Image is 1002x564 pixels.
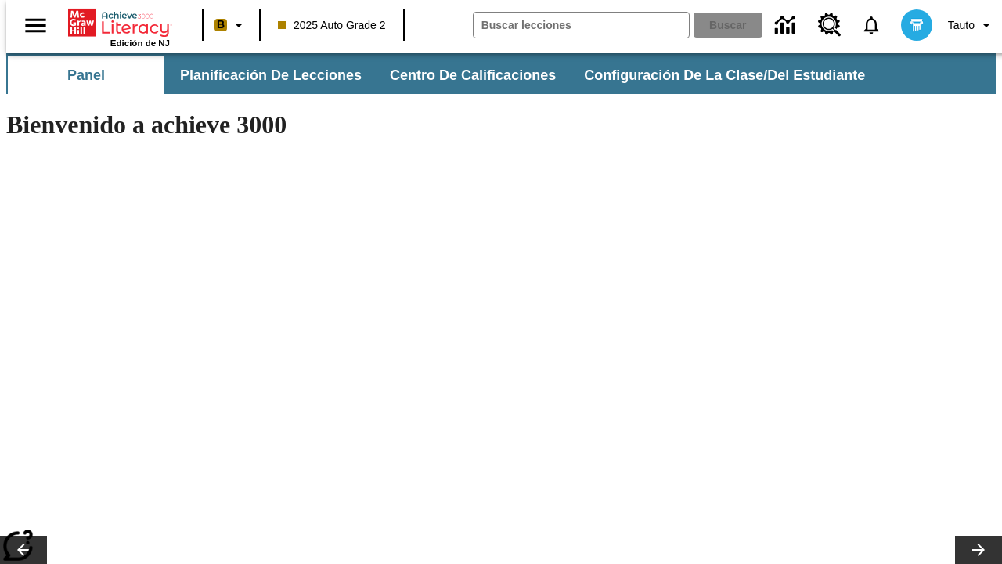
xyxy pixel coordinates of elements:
span: 2025 Auto Grade 2 [278,17,386,34]
button: Centro de calificaciones [377,56,568,94]
h1: Bienvenido a achieve 3000 [6,110,683,139]
a: Notificaciones [851,5,892,45]
a: Centro de información [766,4,809,47]
button: Perfil/Configuración [942,11,1002,39]
div: Subbarra de navegación [6,53,996,94]
img: avatar image [901,9,932,41]
a: Centro de recursos, Se abrirá en una pestaña nueva. [809,4,851,46]
span: Edición de NJ [110,38,170,48]
span: Planificación de lecciones [180,67,362,85]
button: Planificación de lecciones [168,56,374,94]
button: Abrir el menú lateral [13,2,59,49]
button: Panel [8,56,164,94]
div: Subbarra de navegación [6,56,879,94]
span: Tauto [948,17,975,34]
span: Centro de calificaciones [390,67,556,85]
span: Configuración de la clase/del estudiante [584,67,865,85]
button: Configuración de la clase/del estudiante [571,56,878,94]
button: Escoja un nuevo avatar [892,5,942,45]
div: Portada [68,5,170,48]
a: Portada [68,7,170,38]
input: Buscar campo [474,13,689,38]
span: B [217,15,225,34]
span: Panel [67,67,105,85]
button: Carrusel de lecciones, seguir [955,536,1002,564]
button: Boost El color de la clase es anaranjado claro. Cambiar el color de la clase. [208,11,254,39]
